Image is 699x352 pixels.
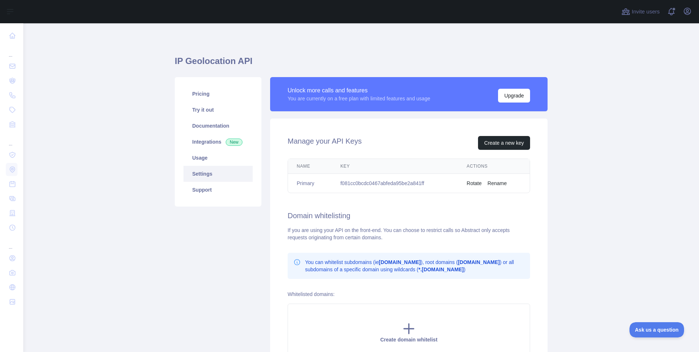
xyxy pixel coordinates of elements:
h1: IP Geolocation API [175,55,548,73]
span: Invite users [632,8,660,16]
th: Key [332,159,458,174]
a: Documentation [183,118,253,134]
h2: Domain whitelisting [288,211,530,221]
div: ... [6,132,17,147]
span: New [226,139,242,146]
a: Support [183,182,253,198]
button: Rename [487,180,507,187]
p: You can whitelist subdomains (ie ), root domains ( ) or all subdomains of a specific domain using... [305,259,524,273]
div: If you are using your API on the front-end. You can choose to restrict calls so Abstract only acc... [288,227,530,241]
button: Create a new key [478,136,530,150]
td: f081cc0bcdc0467abfeda95be2a841ff [332,174,458,193]
th: Name [288,159,332,174]
h2: Manage your API Keys [288,136,362,150]
button: Invite users [620,6,661,17]
iframe: Toggle Customer Support [629,322,684,337]
a: Integrations New [183,134,253,150]
th: Actions [458,159,530,174]
td: Primary [288,174,332,193]
div: ... [6,44,17,58]
button: Upgrade [498,89,530,103]
b: [DOMAIN_NAME] [379,259,421,265]
div: You are currently on a free plan with limited features and usage [288,95,430,102]
a: Try it out [183,102,253,118]
a: Pricing [183,86,253,102]
div: Unlock more calls and features [288,86,430,95]
label: Whitelisted domains: [288,291,335,297]
a: Usage [183,150,253,166]
button: Rotate [467,180,482,187]
b: *.[DOMAIN_NAME] [418,267,463,272]
span: Create domain whitelist [380,337,437,343]
b: [DOMAIN_NAME] [458,259,500,265]
a: Settings [183,166,253,182]
div: ... [6,236,17,250]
